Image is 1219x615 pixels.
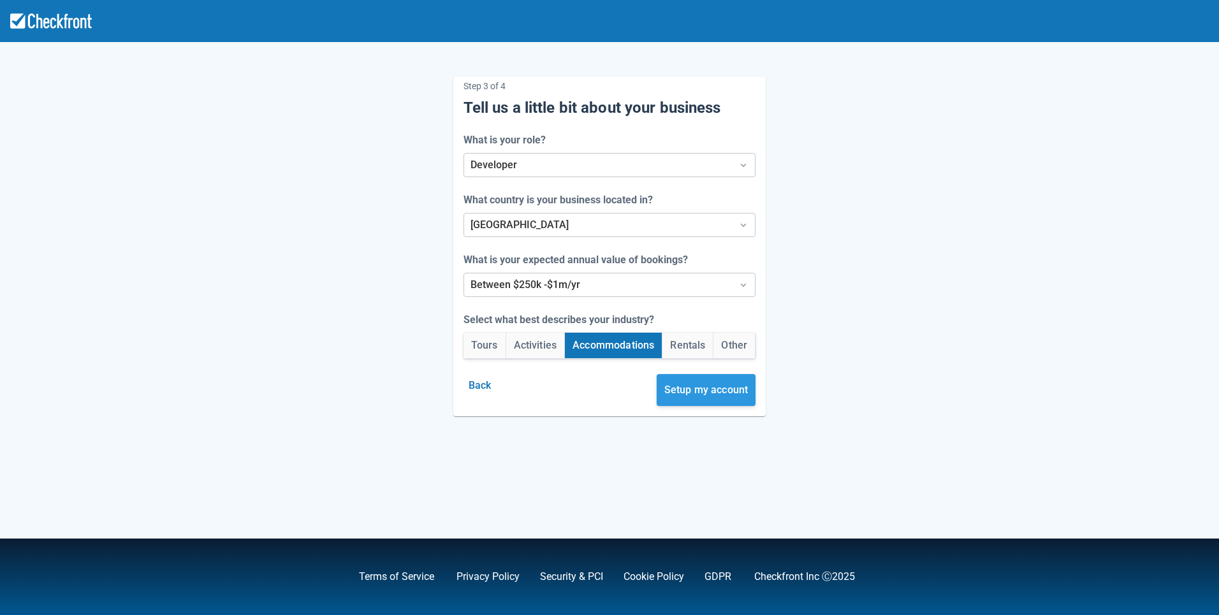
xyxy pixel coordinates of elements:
div: , [339,569,436,584]
span: Dropdown icon [737,279,750,291]
label: What is your expected annual value of bookings? [464,252,693,268]
p: Step 3 of 4 [464,76,756,96]
label: Select what best describes your industry? [464,312,659,328]
a: Privacy Policy [456,570,520,582]
label: What is your role? [464,133,551,148]
button: Rentals [662,333,713,358]
button: Accommodations [565,333,662,358]
h5: Tell us a little bit about your business [464,98,756,117]
span: Dropdown icon [737,219,750,231]
a: Checkfront Inc Ⓒ2025 [754,570,855,582]
a: Terms of Service [359,570,434,582]
a: Back [464,379,497,391]
a: Cookie Policy [624,570,684,582]
button: Tours [464,333,506,358]
a: GDPR [704,570,731,582]
button: Setup my account [657,374,756,406]
div: . [684,569,734,584]
a: Security & PCI [540,570,603,582]
button: Back [464,374,497,397]
label: What country is your business located in? [464,192,658,208]
button: Activities [506,333,565,358]
button: Other [713,333,755,358]
iframe: Chat Widget [1035,477,1219,615]
span: Dropdown icon [737,159,750,171]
